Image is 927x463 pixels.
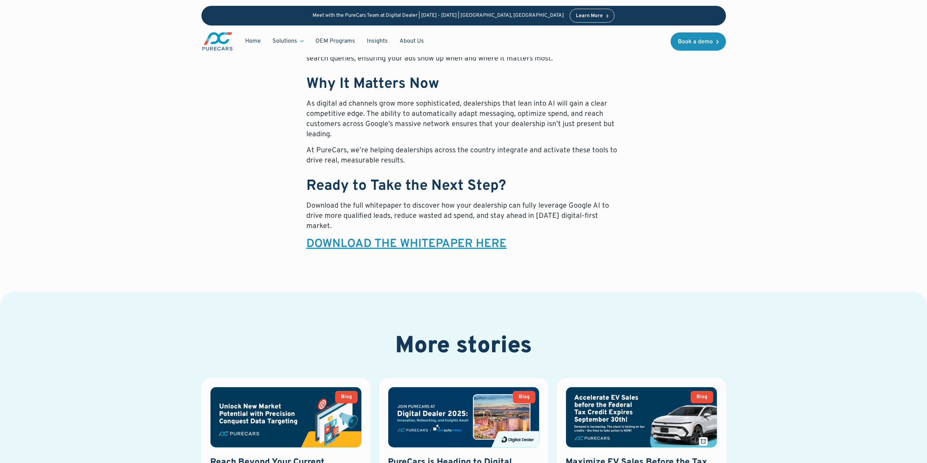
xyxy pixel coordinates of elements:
a: Book a demo [671,32,726,51]
a: DOWNLOAD THE WHITEPAPER HERE [306,237,507,251]
div: Blog [696,395,707,400]
p: As digital ad channels grow more sophisticated, dealerships that lean into AI will gain a clear c... [306,99,621,140]
a: Insights [361,34,394,48]
a: About Us [394,34,430,48]
div: Learn More [576,13,603,19]
h2: More stories [395,333,532,361]
a: main [201,31,233,51]
strong: Why It Matters Now [306,75,439,93]
div: Solutions [267,34,310,48]
p: Meet with the PureCars Team at Digital Dealer | [DATE] - [DATE] | [GEOGRAPHIC_DATA], [GEOGRAPHIC_... [313,13,564,19]
div: Blog [341,395,352,400]
div: Solutions [272,37,297,45]
p: Download the full whitepaper to discover how your dealership can fully leverage Google AI to driv... [306,201,621,231]
p: At PureCars, we’re helping dealerships across the country integrate and activate these tools to d... [306,145,621,166]
a: Learn More [570,9,615,23]
div: Blog [519,395,530,400]
img: purecars logo [201,31,233,51]
a: Home [239,34,267,48]
a: OEM Programs [310,34,361,48]
strong: Ready to Take the Next Step? [306,177,506,195]
div: Book a demo [678,39,713,45]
